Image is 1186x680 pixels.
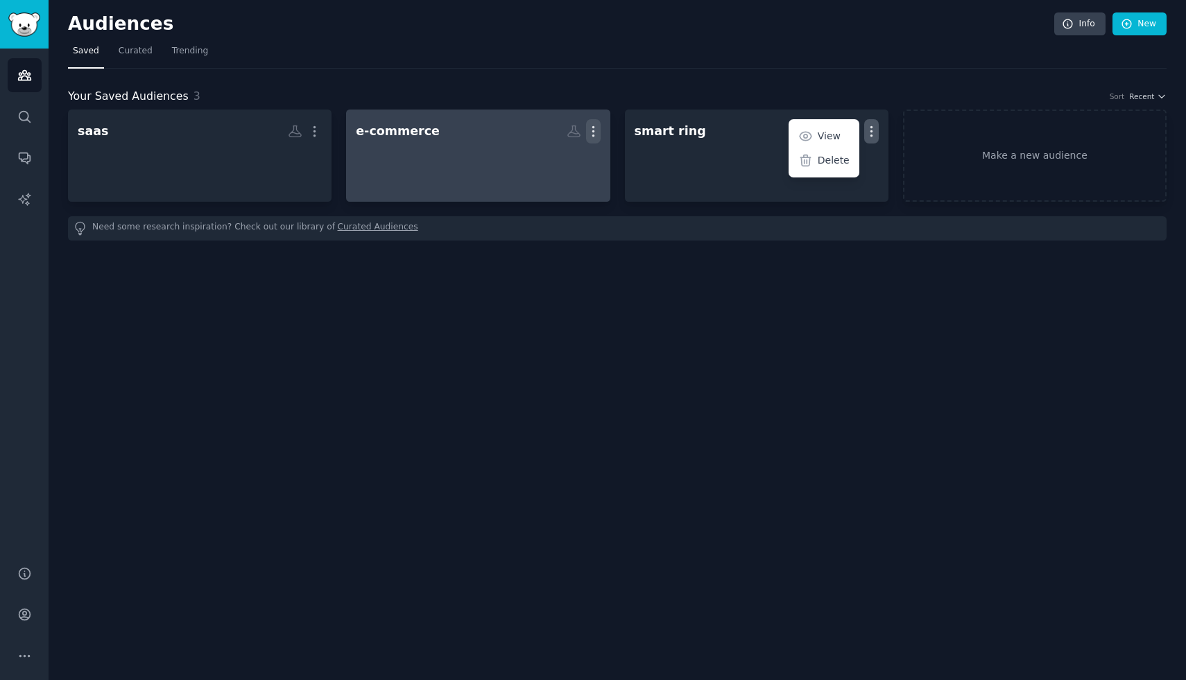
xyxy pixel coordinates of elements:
p: View [818,129,841,143]
a: Curated [114,40,157,69]
span: Trending [172,45,208,58]
span: Curated [119,45,153,58]
div: saas [78,123,108,140]
a: e-commerce [346,110,610,202]
a: View [791,122,857,151]
a: Saved [68,40,104,69]
span: Recent [1129,91,1154,101]
div: smart ring [635,123,706,140]
span: Saved [73,45,99,58]
button: Recent [1129,91,1167,101]
p: Delete [818,153,850,168]
a: Info [1054,12,1106,36]
div: Sort [1110,91,1125,101]
span: Your Saved Audiences [68,88,189,105]
a: Trending [167,40,213,69]
a: New [1112,12,1167,36]
img: GummySearch logo [8,12,40,37]
h2: Audiences [68,13,1054,35]
a: Make a new audience [903,110,1167,202]
a: Curated Audiences [338,221,418,236]
a: saas [68,110,332,202]
div: e-commerce [356,123,440,140]
div: Need some research inspiration? Check out our library of [68,216,1167,241]
a: smart ringViewDelete [625,110,888,202]
span: 3 [194,89,200,103]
